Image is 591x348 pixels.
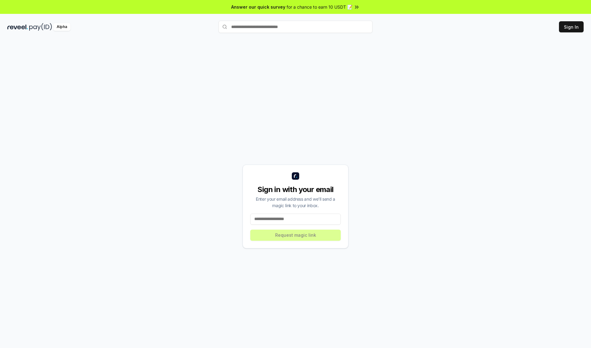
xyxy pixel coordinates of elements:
div: Enter your email address and we’ll send a magic link to your inbox. [250,196,341,209]
div: Sign in with your email [250,185,341,194]
img: reveel_dark [7,23,28,31]
span: for a chance to earn 10 USDT 📝 [287,4,352,10]
div: Alpha [53,23,70,31]
button: Sign In [559,21,584,32]
span: Answer our quick survey [231,4,285,10]
img: pay_id [29,23,52,31]
img: logo_small [292,172,299,180]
